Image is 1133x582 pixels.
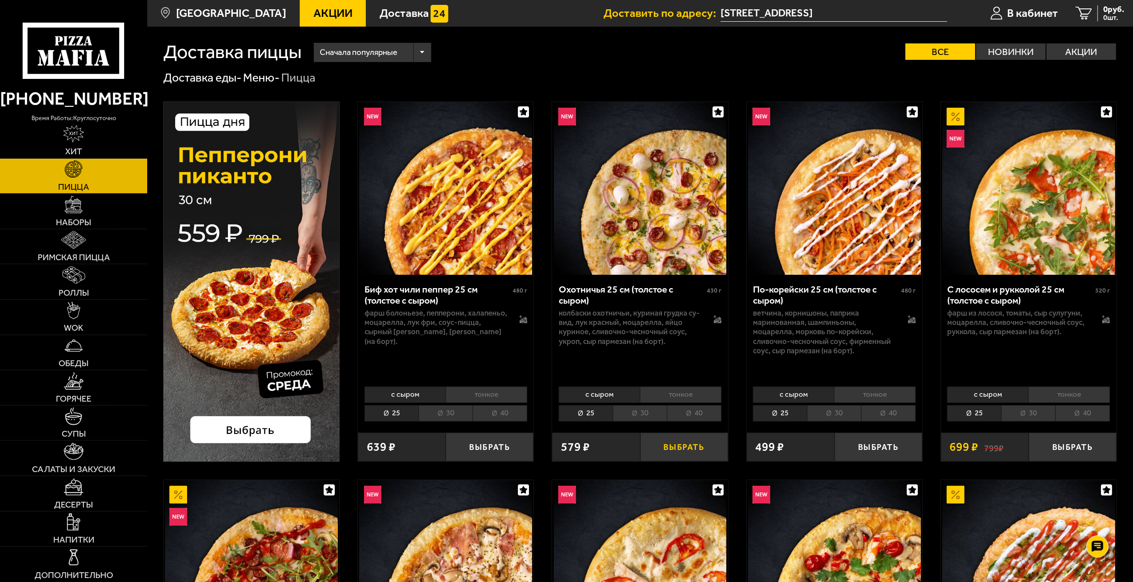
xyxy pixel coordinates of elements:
[364,108,382,125] img: Новинка
[380,8,429,19] span: Доставка
[513,287,527,294] span: 480 г
[753,309,896,355] p: ветчина, корнишоны, паприка маринованная, шампиньоны, моцарелла, морковь по-корейски, сливочно-че...
[1103,14,1124,21] span: 0 шт.
[419,405,473,422] li: 30
[320,41,397,64] span: Сначала популярные
[431,5,448,23] img: 15daf4d41897b9f0e9f617042186c801.svg
[1095,287,1110,294] span: 520 г
[1047,43,1116,60] label: Акции
[558,108,576,125] img: Новинка
[753,405,807,422] li: 25
[984,441,1004,453] s: 799 ₽
[947,309,1090,337] p: фарш из лосося, томаты, сыр сулугуни, моцарелла, сливочно-чесночный соус, руккола, сыр пармезан (...
[365,387,446,403] li: с сыром
[473,405,527,422] li: 40
[1055,405,1110,422] li: 40
[58,183,89,191] span: Пицца
[753,387,834,403] li: с сыром
[446,433,533,461] button: Выбрать
[364,486,382,504] img: Новинка
[365,309,507,346] p: фарш болоньезе, пепперони, халапеньо, моцарелла, лук фри, соус-пицца, сырный [PERSON_NAME], [PERS...
[861,405,916,422] li: 40
[54,500,93,509] span: Десерты
[559,284,705,306] div: Охотничья 25 см (толстое с сыром)
[753,108,770,125] img: Новинка
[721,5,947,22] input: Ваш адрес доставки
[56,218,91,227] span: Наборы
[65,147,82,156] span: Хит
[721,5,947,22] span: Россия, Санкт-Петербург, Беговая улица, 7к1
[59,359,89,368] span: Обеды
[163,43,302,62] h1: Доставка пиццы
[906,43,975,60] label: Все
[59,289,89,297] span: Роллы
[707,287,721,294] span: 430 г
[169,508,187,526] img: Новинка
[941,102,1117,275] a: АкционныйНовинкаС лососем и рукколой 25 см (толстое с сыром)
[1028,387,1110,403] li: тонкое
[62,430,86,438] span: Супы
[835,433,922,461] button: Выбрать
[32,465,115,474] span: Салаты и закуски
[64,324,83,332] span: WOK
[667,405,721,422] li: 40
[947,387,1028,403] li: с сыром
[947,130,964,148] img: Новинка
[613,405,667,422] li: 30
[314,8,353,19] span: Акции
[281,70,315,86] div: Пицца
[56,395,91,403] span: Горячее
[1103,5,1124,14] span: 0 руб.
[947,405,1001,422] li: 25
[552,102,728,275] a: НовинкаОхотничья 25 см (толстое с сыром)
[35,571,113,580] span: Дополнительно
[561,441,590,453] span: 579 ₽
[753,486,770,504] img: Новинка
[559,405,613,422] li: 25
[176,8,286,19] span: [GEOGRAPHIC_DATA]
[901,287,916,294] span: 480 г
[559,387,640,403] li: с сыром
[834,387,916,403] li: тонкое
[604,8,721,19] span: Доставить по адресу:
[942,102,1115,275] img: С лососем и рукколой 25 см (толстое с сыром)
[359,102,532,275] img: Биф хот чили пеппер 25 см (толстое с сыром)
[554,102,727,275] img: Охотничья 25 см (толстое с сыром)
[53,535,94,544] span: Напитки
[947,284,1093,306] div: С лососем и рукколой 25 см (толстое с сыром)
[755,441,784,453] span: 499 ₽
[1029,433,1117,461] button: Выбрать
[747,102,922,275] a: НовинкаПо-корейски 25 см (толстое с сыром)
[558,486,576,504] img: Новинка
[1007,8,1058,19] span: В кабинет
[640,387,721,403] li: тонкое
[163,70,242,85] a: Доставка еды-
[38,253,110,262] span: Римская пицца
[949,441,978,453] span: 699 ₽
[365,405,419,422] li: 25
[748,102,921,275] img: По-корейски 25 см (толстое с сыром)
[807,405,861,422] li: 30
[559,309,702,346] p: колбаски охотничьи, куриная грудка су-вид, лук красный, моцарелла, яйцо куриное, сливочно-чесночн...
[365,284,510,306] div: Биф хот чили пеппер 25 см (толстое с сыром)
[358,102,533,275] a: НовинкаБиф хот чили пеппер 25 см (толстое с сыром)
[947,486,964,504] img: Акционный
[947,108,964,125] img: Акционный
[1001,405,1055,422] li: 30
[753,284,899,306] div: По-корейски 25 см (толстое с сыром)
[446,387,527,403] li: тонкое
[367,441,396,453] span: 639 ₽
[640,433,728,461] button: Выбрать
[243,70,280,85] a: Меню-
[169,486,187,504] img: Акционный
[976,43,1046,60] label: Новинки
